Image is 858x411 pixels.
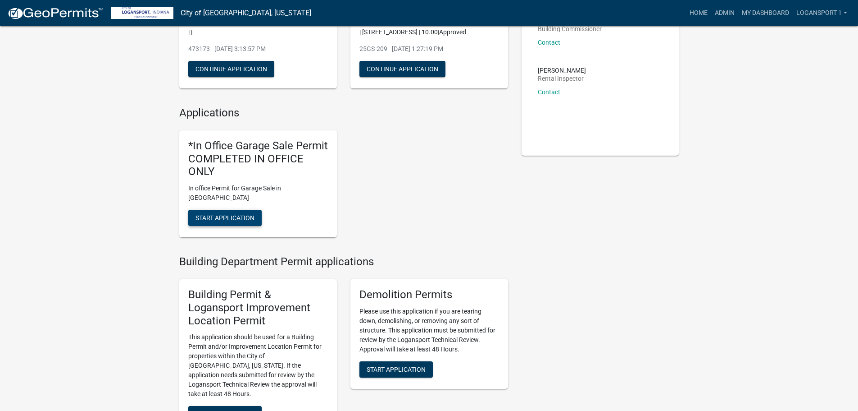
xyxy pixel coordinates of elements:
a: Admin [711,5,738,22]
button: Start Application [359,361,433,378]
span: Start Application [367,365,426,373]
p: Building Commissioner [538,26,602,32]
p: In office Permit for Garage Sale in [GEOGRAPHIC_DATA] [188,184,328,203]
button: Continue Application [188,61,274,77]
p: | | [188,28,328,37]
p: 25GS-209 - [DATE] 1:27:19 PM [359,44,499,54]
button: Start Application [188,210,262,226]
img: City of Logansport, Indiana [111,7,173,19]
a: My Dashboard [738,5,793,22]
p: Please use this application if you are tearing down, demolishing, or removing any sort of structu... [359,307,499,354]
button: Continue Application [359,61,445,77]
a: Logansport 1 [793,5,851,22]
h5: Demolition Permits [359,288,499,301]
h4: Building Department Permit applications [179,255,508,268]
a: Contact [538,39,560,46]
a: Contact [538,88,560,96]
p: [PERSON_NAME] [538,67,586,74]
h4: Applications [179,106,508,120]
a: Home [686,5,711,22]
span: Start Application [195,214,254,222]
p: Rental Inspector [538,75,586,82]
p: This application should be used for a Building Permit and/or Improvement Location Permit for prop... [188,332,328,399]
p: | [STREET_ADDRESS] | 10.00|Approved [359,28,499,37]
a: City of [GEOGRAPHIC_DATA], [US_STATE] [181,5,311,21]
p: 473173 - [DATE] 3:13:57 PM [188,44,328,54]
h5: *In Office Garage Sale Permit COMPLETED IN OFFICE ONLY [188,139,328,178]
h5: Building Permit & Logansport Improvement Location Permit [188,288,328,327]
